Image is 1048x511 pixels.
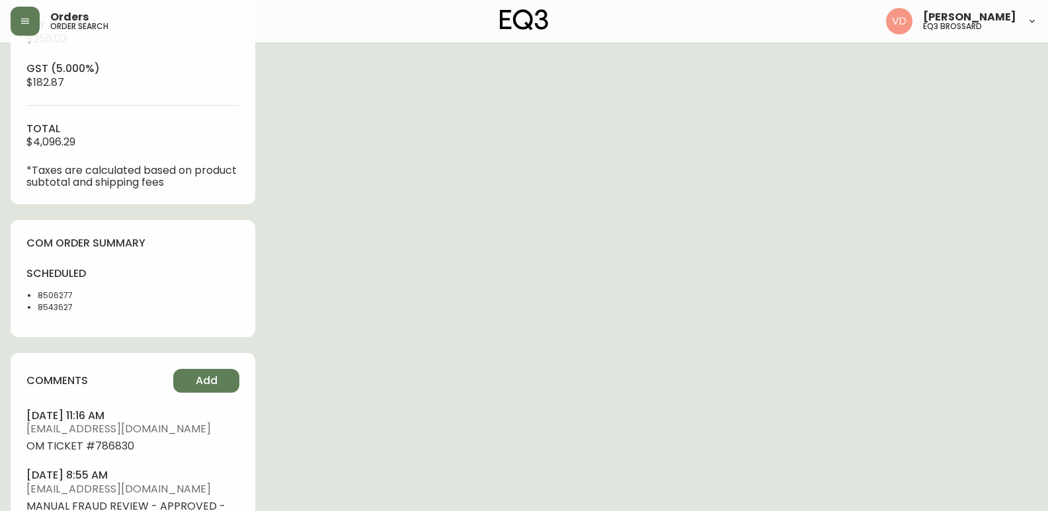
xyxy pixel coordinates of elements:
[50,22,108,30] h5: order search
[50,12,89,22] span: Orders
[26,75,64,90] span: $182.87
[26,483,239,495] span: [EMAIL_ADDRESS][DOMAIN_NAME]
[26,468,239,483] h4: [DATE] 8:55 am
[38,290,125,301] li: 8506277
[26,409,239,423] h4: [DATE] 11:16 am
[886,8,912,34] img: 34cbe8de67806989076631741e6a7c6b
[173,369,239,393] button: Add
[26,266,125,281] h4: scheduled
[923,12,1016,22] span: [PERSON_NAME]
[26,440,239,452] span: OM TICKET #786830
[26,122,239,136] h4: total
[26,165,239,188] p: *Taxes are calculated based on product subtotal and shipping fees
[26,61,239,76] h4: gst (5.000%)
[26,373,88,388] h4: comments
[26,423,239,435] span: [EMAIL_ADDRESS][DOMAIN_NAME]
[923,22,982,30] h5: eq3 brossard
[38,301,125,313] li: 8543627
[500,9,549,30] img: logo
[196,373,218,388] span: Add
[26,134,75,149] span: $4,096.29
[26,236,239,251] h4: com order summary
